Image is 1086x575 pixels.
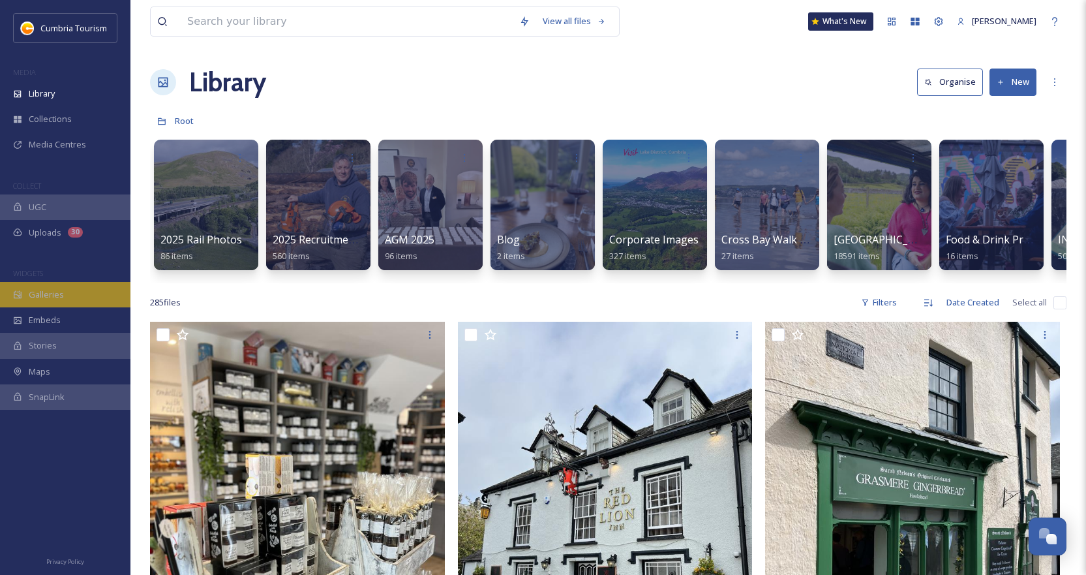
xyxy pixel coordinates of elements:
[834,232,939,247] span: [GEOGRAPHIC_DATA]
[175,115,194,127] span: Root
[1012,296,1047,309] span: Select all
[21,22,34,35] img: images.jpg
[972,15,1036,27] span: [PERSON_NAME]
[150,296,181,309] span: 285 file s
[273,232,451,247] span: 2025 Recruitment - [PERSON_NAME]
[940,290,1006,315] div: Date Created
[29,87,55,100] span: Library
[385,250,417,262] span: 96 items
[160,250,193,262] span: 86 items
[721,250,754,262] span: 27 items
[609,250,646,262] span: 327 items
[854,290,903,315] div: Filters
[13,67,36,77] span: MEDIA
[29,113,72,125] span: Collections
[29,339,57,352] span: Stories
[721,232,823,247] span: Cross Bay Walk 2024
[834,234,939,262] a: [GEOGRAPHIC_DATA]18591 items
[536,8,612,34] a: View all files
[609,232,699,247] span: Corporate Images
[1029,518,1066,555] button: Open Chat
[181,7,513,36] input: Search your library
[29,391,65,403] span: SnapLink
[189,63,266,102] a: Library
[946,232,1047,247] span: Food & Drink Project
[917,69,983,95] button: Organise
[46,557,84,566] span: Privacy Policy
[29,201,46,213] span: UGC
[13,181,41,191] span: COLLECT
[273,250,310,262] span: 560 items
[946,250,978,262] span: 16 items
[609,234,699,262] a: Corporate Images327 items
[68,227,83,238] div: 30
[46,553,84,568] a: Privacy Policy
[989,69,1036,95] button: New
[497,234,525,262] a: Blog2 items
[29,365,50,378] span: Maps
[29,288,64,301] span: Galleries
[497,250,525,262] span: 2 items
[175,113,194,129] a: Root
[497,232,520,247] span: Blog
[834,250,880,262] span: 18591 items
[29,314,61,326] span: Embeds
[160,234,242,262] a: 2025 Rail Photos86 items
[808,12,873,31] a: What's New
[917,69,989,95] a: Organise
[385,232,434,247] span: AGM 2025
[29,226,61,239] span: Uploads
[950,8,1043,34] a: [PERSON_NAME]
[273,234,451,262] a: 2025 Recruitment - [PERSON_NAME]560 items
[946,234,1047,262] a: Food & Drink Project16 items
[160,232,242,247] span: 2025 Rail Photos
[385,234,434,262] a: AGM 202596 items
[721,234,823,262] a: Cross Bay Walk 202427 items
[13,268,43,278] span: WIDGETS
[29,138,86,151] span: Media Centres
[40,22,107,34] span: Cumbria Tourism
